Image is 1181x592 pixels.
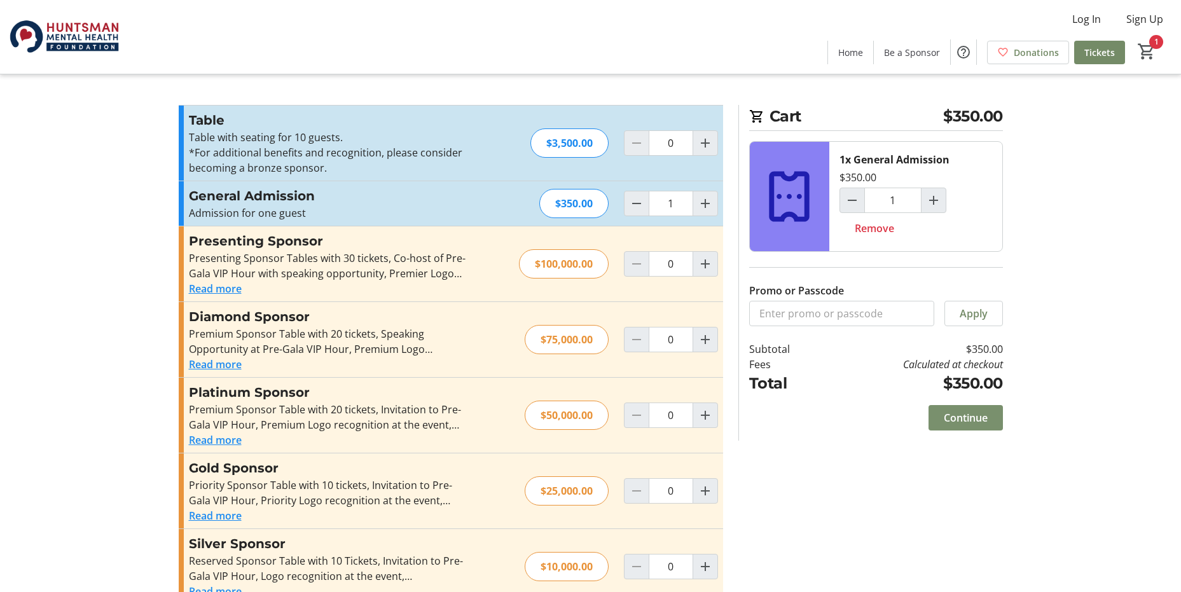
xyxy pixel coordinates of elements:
span: Continue [944,410,988,425]
td: $350.00 [822,372,1002,395]
button: Remove [839,216,909,241]
button: Continue [929,405,1003,430]
button: Increment by one [693,479,717,503]
button: Apply [944,301,1003,326]
h2: Cart [749,105,1003,131]
span: Apply [960,306,988,321]
span: Home [838,46,863,59]
button: Read more [189,508,242,523]
span: Tickets [1084,46,1115,59]
h3: Gold Sponsor [189,458,467,478]
button: Increment by one [693,403,717,427]
button: Read more [189,281,242,296]
div: 1x General Admission [839,152,950,167]
div: $3,500.00 [530,128,609,158]
button: Help [951,39,976,65]
h3: Diamond Sponsor [189,307,467,326]
button: Decrement by one [840,188,864,212]
input: Diamond Sponsor Quantity [649,327,693,352]
input: Silver Sponsor Quantity [649,554,693,579]
div: $50,000.00 [525,401,609,430]
p: *For additional benefits and recognition, please consider becoming a bronze sponsor. [189,145,467,176]
button: Sign Up [1116,9,1173,29]
td: Fees [749,357,823,372]
div: Presenting Sponsor Tables with 30 tickets, Co-host of Pre-Gala VIP Hour with speaking opportunity... [189,251,467,281]
div: Premium Sponsor Table with 20 tickets, Invitation to Pre-Gala VIP Hour, Premium Logo recognition ... [189,402,467,432]
button: Read more [189,432,242,448]
input: Presenting Sponsor Quantity [649,251,693,277]
h3: Presenting Sponsor [189,231,467,251]
button: Increment by one [693,131,717,155]
button: Cart [1135,40,1158,63]
div: $75,000.00 [525,325,609,354]
div: $350.00 [839,170,876,185]
input: Enter promo or passcode [749,301,934,326]
div: $100,000.00 [519,249,609,279]
div: Priority Sponsor Table with 10 tickets, Invitation to Pre-Gala VIP Hour, Priority Logo recognitio... [189,478,467,508]
td: Total [749,372,823,395]
button: Increment by one [693,327,717,352]
button: Log In [1062,9,1111,29]
h3: Table [189,111,467,130]
span: Be a Sponsor [884,46,940,59]
button: Read more [189,357,242,372]
button: Decrement by one [625,191,649,216]
div: Premium Sponsor Table with 20 tickets, Speaking Opportunity at Pre-Gala VIP Hour, Premium Logo re... [189,326,467,357]
span: Remove [855,221,894,236]
input: General Admission Quantity [649,191,693,216]
input: General Admission Quantity [864,188,922,213]
td: Calculated at checkout [822,357,1002,372]
button: Increment by one [693,554,717,579]
label: Promo or Passcode [749,283,844,298]
p: Admission for one guest [189,205,467,221]
button: Increment by one [693,191,717,216]
span: Donations [1014,46,1059,59]
h3: Platinum Sponsor [189,383,467,402]
div: Reserved Sponsor Table with 10 Tickets, Invitation to Pre-Gala VIP Hour, Logo recognition at the ... [189,553,467,584]
a: Tickets [1074,41,1125,64]
td: $350.00 [822,341,1002,357]
h3: Silver Sponsor [189,534,467,553]
div: $350.00 [539,189,609,218]
h3: General Admission [189,186,467,205]
td: Subtotal [749,341,823,357]
div: $25,000.00 [525,476,609,506]
input: Gold Sponsor Quantity [649,478,693,504]
a: Home [828,41,873,64]
a: Donations [987,41,1069,64]
p: Table with seating for 10 guests. [189,130,467,145]
span: Sign Up [1126,11,1163,27]
span: $350.00 [943,105,1003,128]
a: Be a Sponsor [874,41,950,64]
input: Table Quantity [649,130,693,156]
button: Increment by one [922,188,946,212]
span: Log In [1072,11,1101,27]
input: Platinum Sponsor Quantity [649,403,693,428]
button: Increment by one [693,252,717,276]
img: Huntsman Mental Health Foundation's Logo [8,5,121,69]
div: $10,000.00 [525,552,609,581]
